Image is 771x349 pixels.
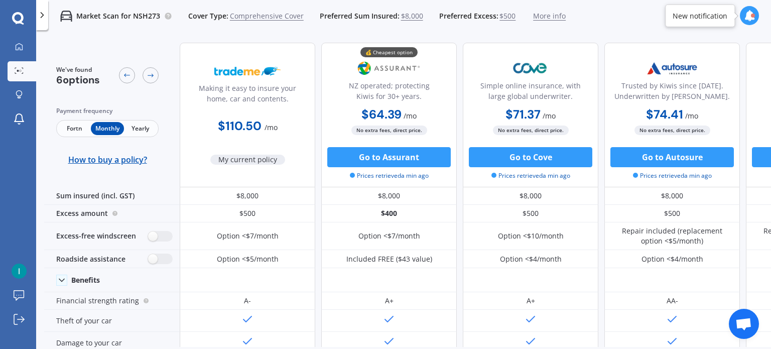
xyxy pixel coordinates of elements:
div: A+ [385,296,394,306]
span: $8,000 [401,11,423,21]
b: $110.50 [218,118,262,134]
div: $500 [604,205,740,222]
div: New notification [673,11,727,21]
div: Excess-free windscreen [44,222,180,250]
span: 6 options [56,73,100,86]
div: Financial strength rating [44,292,180,310]
div: $8,000 [604,187,740,205]
div: Option <$7/month [358,231,420,241]
span: Yearly [124,122,157,135]
div: 💰 Cheapest option [360,47,418,57]
div: Theft of your car [44,310,180,332]
span: $500 [499,11,516,21]
div: Trusted by Kiwis since [DATE]. Underwritten by [PERSON_NAME]. [613,80,731,105]
span: Prices retrieved a min ago [491,171,570,180]
div: Option <$4/month [500,254,562,264]
span: Prices retrieved a min ago [350,171,429,180]
span: More info [533,11,566,21]
div: Option <$7/month [217,231,279,241]
div: Simple online insurance, with large global underwriter. [471,80,590,105]
span: / mo [265,123,278,132]
div: $400 [321,205,457,222]
div: Option <$10/month [498,231,564,241]
button: Go to Cove [469,147,592,167]
button: Go to Assurant [327,147,451,167]
span: We've found [56,65,100,74]
div: AA- [667,296,678,306]
img: ACg8ocLxLWVGgFcQKvB-d2fw8IkKa3HUj3PX6wUxVtlfz2yGuvTAvw=s96-c [12,264,27,279]
div: $500 [463,205,598,222]
img: Cove.webp [497,56,564,81]
button: Go to Autosure [610,147,734,167]
span: How to buy a policy? [68,155,147,165]
div: Option <$4/month [641,254,703,264]
span: No extra fees, direct price. [634,126,710,135]
b: $64.39 [361,106,402,122]
img: Assurant.png [356,56,422,81]
span: Cover Type: [188,11,228,21]
div: $500 [180,205,315,222]
span: My current policy [210,155,285,165]
span: Preferred Excess: [439,11,498,21]
div: Payment frequency [56,106,159,116]
div: Sum insured (incl. GST) [44,187,180,205]
div: Benefits [71,276,100,285]
span: Comprehensive Cover [230,11,304,21]
span: Monthly [91,122,123,135]
span: / mo [543,111,556,121]
div: Open chat [729,309,759,339]
div: Making it easy to insure your home, car and contents. [188,83,307,108]
img: Trademe.webp [214,58,281,83]
div: $8,000 [180,187,315,205]
span: No extra fees, direct price. [493,126,569,135]
div: Excess amount [44,205,180,222]
div: Repair included (replacement option <$5/month) [612,226,732,246]
b: $71.37 [505,106,541,122]
div: Option <$5/month [217,254,279,264]
div: $8,000 [321,187,457,205]
div: NZ operated; protecting Kiwis for 30+ years. [330,80,448,105]
div: A+ [527,296,535,306]
span: No extra fees, direct price. [351,126,427,135]
span: Fortn [58,122,91,135]
span: Preferred Sum Insured: [320,11,400,21]
span: / mo [404,111,417,121]
div: A- [244,296,251,306]
div: Roadside assistance [44,250,180,268]
b: $74.41 [646,106,683,122]
img: car.f15378c7a67c060ca3f3.svg [60,10,72,22]
img: Autosure.webp [639,56,705,81]
span: Prices retrieved a min ago [633,171,712,180]
span: / mo [685,111,698,121]
p: Market Scan for NSH273 [76,11,160,21]
div: $8,000 [463,187,598,205]
div: Included FREE ($43 value) [346,254,432,264]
